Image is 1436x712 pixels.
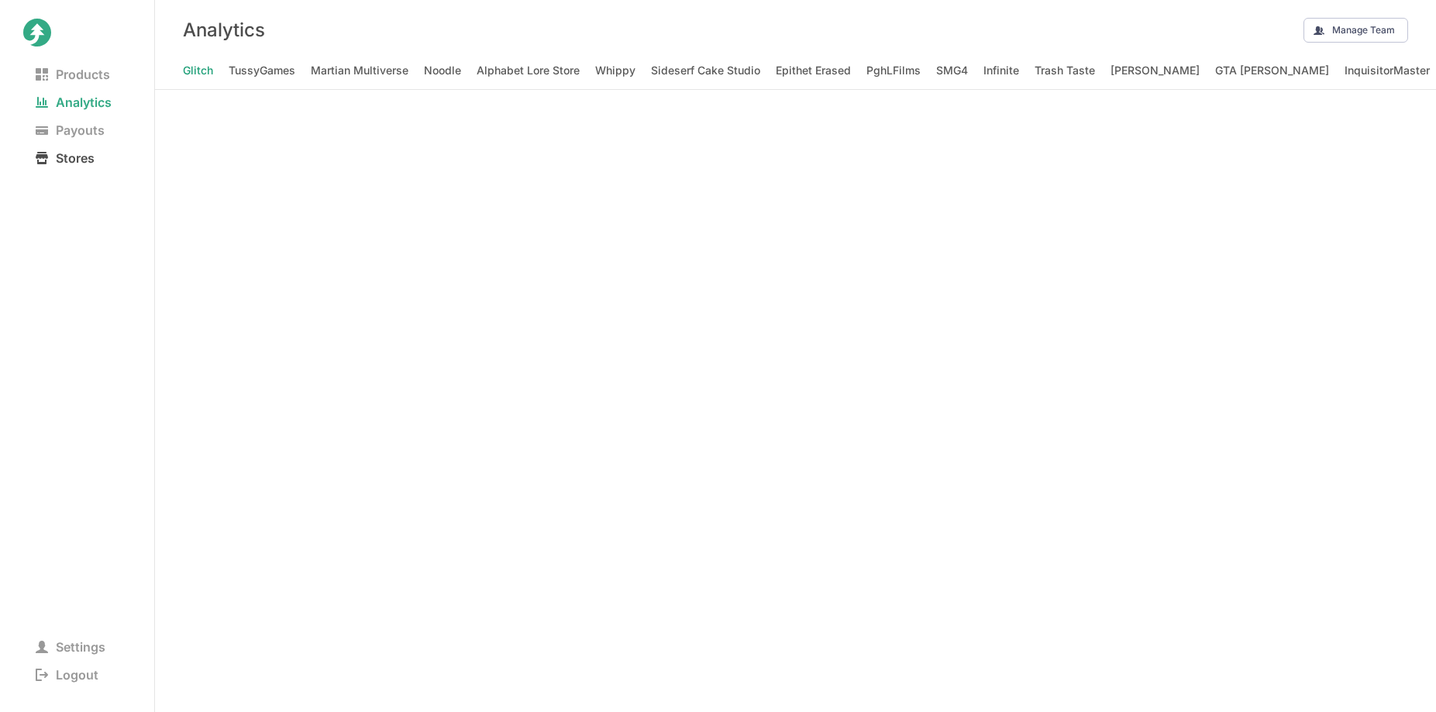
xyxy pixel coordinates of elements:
span: Whippy [595,60,635,81]
span: Settings [23,636,118,658]
span: Products [23,64,122,85]
span: Sideserf Cake Studio [651,60,760,81]
span: TussyGames [229,60,295,81]
span: Logout [23,664,111,686]
span: Glitch [183,60,213,81]
span: InquisitorMaster [1345,60,1430,81]
span: Noodle [424,60,461,81]
button: Manage Team [1303,18,1408,43]
span: Stores [23,147,107,169]
span: GTA [PERSON_NAME] [1215,60,1329,81]
span: Infinite [983,60,1019,81]
h3: Analytics [183,19,265,41]
span: [PERSON_NAME] [1111,60,1200,81]
span: Alphabet Lore Store [477,60,580,81]
span: PghLFilms [866,60,921,81]
span: Trash Taste [1035,60,1095,81]
span: Martian Multiverse [311,60,408,81]
span: SMG4 [936,60,968,81]
span: Analytics [23,91,124,113]
span: Payouts [23,119,117,141]
span: Epithet Erased [776,60,851,81]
